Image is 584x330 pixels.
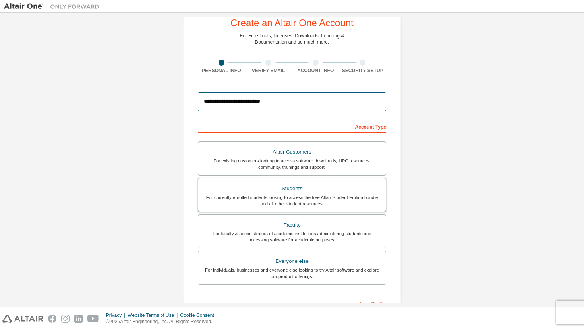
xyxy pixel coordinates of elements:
div: Security Setup [339,68,387,74]
div: For currently enrolled students looking to access the free Altair Student Edition bundle and all ... [203,194,381,207]
div: Students [203,183,381,194]
div: Everyone else [203,256,381,267]
div: Privacy [106,312,128,318]
div: Website Terms of Use [128,312,180,318]
div: Personal Info [198,68,245,74]
img: facebook.svg [48,315,56,323]
div: Faculty [203,220,381,231]
div: For individuals, businesses and everyone else looking to try Altair software and explore our prod... [203,267,381,280]
img: instagram.svg [61,315,70,323]
p: © 2025 Altair Engineering, Inc. All Rights Reserved. [106,318,219,325]
div: Account Info [292,68,339,74]
img: youtube.svg [87,315,99,323]
div: For Free Trials, Licenses, Downloads, Learning & Documentation and so much more. [240,33,344,45]
div: Create an Altair One Account [230,18,354,28]
div: Altair Customers [203,147,381,158]
img: altair_logo.svg [2,315,43,323]
img: linkedin.svg [74,315,83,323]
div: Verify Email [245,68,292,74]
div: Your Profile [198,297,386,309]
div: Cookie Consent [180,312,219,318]
div: Account Type [198,120,386,133]
img: Altair One [4,2,103,10]
div: For faculty & administrators of academic institutions administering students and accessing softwa... [203,230,381,243]
div: For existing customers looking to access software downloads, HPC resources, community, trainings ... [203,158,381,170]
